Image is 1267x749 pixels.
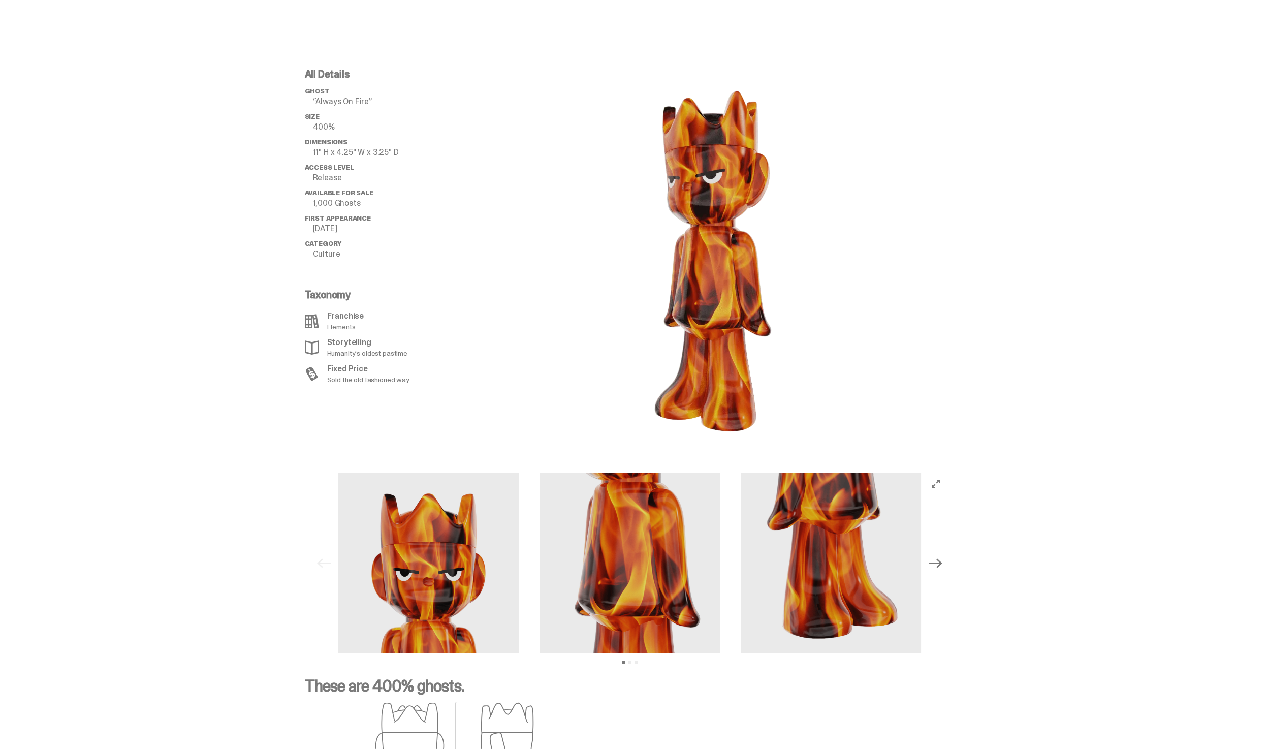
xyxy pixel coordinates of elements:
p: Storytelling [327,338,408,347]
img: Always-On-Fire---Website-Archive.2501E.png [741,473,922,653]
span: Dimensions [305,138,347,146]
p: 400% [313,123,467,131]
p: Humanity's oldest pastime [327,350,408,357]
p: Culture [313,250,467,258]
p: Sold the old fashioned way [327,376,409,383]
p: Elements [327,323,364,330]
p: Taxonomy [305,290,461,300]
p: Fixed Price [327,365,409,373]
span: First Appearance [305,214,371,223]
img: Always-On-Fire---Website-Archive.2501F.png [540,473,720,653]
span: Size [305,112,320,121]
p: These are 400% ghosts. [305,678,955,702]
button: View slide 1 [622,661,625,664]
p: Franchise [327,312,364,320]
button: View full-screen [930,478,942,490]
span: Category [305,239,342,248]
span: Available for Sale [305,189,373,197]
p: 1,000 Ghosts [313,199,467,207]
span: Access Level [305,163,354,172]
span: ghost [305,87,330,96]
button: Next [925,552,947,574]
p: Release [313,174,467,182]
img: Always-On-Fire---Website-Archive.2501XX.png [338,473,519,653]
p: All Details [305,69,467,79]
button: View slide 3 [635,661,638,664]
p: 11" H x 4.25" W x 3.25" D [313,148,467,157]
p: “Always On Fire” [313,98,467,106]
button: View slide 2 [628,661,631,664]
p: [DATE] [313,225,467,233]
